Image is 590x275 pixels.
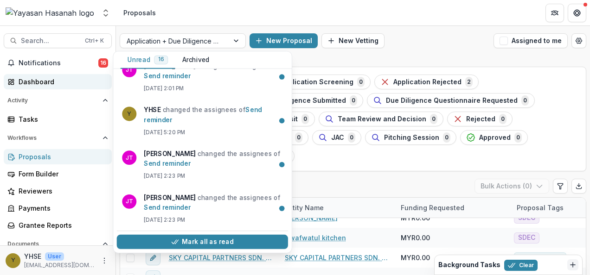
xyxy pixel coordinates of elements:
button: Approved0 [460,130,528,145]
span: 0 [295,132,302,143]
span: 0 [301,114,309,124]
a: Dwafwatul kitchen [285,233,346,243]
button: Partners [545,4,564,22]
span: 0 [514,132,522,143]
span: Approved [479,134,511,142]
div: Entity Name [279,203,329,212]
div: Reviewers [19,186,104,196]
button: More [99,255,110,266]
button: New Vetting [321,33,385,48]
a: SKY CAPITAL PARTNERS SDN. BHD. - 2025 - HSEF2025 - Satu Creative [169,253,274,262]
span: 0 [430,114,437,124]
button: Unread [121,51,175,69]
div: Ctrl + K [83,36,106,46]
button: Export table data [571,179,586,194]
a: Tasks [4,112,112,127]
span: 0 [350,95,357,106]
button: Archived [175,51,217,69]
div: Payments [19,203,104,213]
a: Reviewers [4,183,112,199]
span: 16 [98,58,108,68]
span: 0 [499,114,507,124]
span: MYR0.00 [401,233,430,243]
div: Proposals [123,8,156,18]
p: changed the assignees of [144,149,283,169]
button: Team Review and Decision0 [319,112,443,126]
a: Grantee Reports [4,218,112,233]
span: Application Screening [280,78,353,86]
div: Tasks [19,114,104,124]
button: Due Diligence Submitted0 [246,93,363,108]
span: 0 [443,132,450,143]
p: [EMAIL_ADDRESS][DOMAIN_NAME] [24,261,95,269]
div: Proposal Tags [511,203,569,212]
div: Funding Requested [395,203,470,212]
span: Activity [7,97,99,104]
span: 16 [158,56,164,63]
span: Pitching Session [384,134,439,142]
span: Due Diligence Questionnaire Requested [386,97,518,105]
button: Pitching Session0 [365,130,456,145]
nav: breadcrumb [120,6,160,19]
a: SKY CAPITAL PARTNERS SDN. BHD [285,253,390,262]
span: MYR0.00 [401,253,430,262]
span: 0 [348,132,355,143]
button: Dismiss [567,259,578,270]
div: Entity Name [279,198,395,218]
span: Search... [21,37,79,45]
div: Dashboard [19,77,104,87]
span: Documents [7,241,99,247]
button: Edit table settings [553,179,568,194]
button: Search... [4,33,112,48]
div: Form Builder [19,169,104,179]
button: Open Documents [4,237,112,251]
a: Payments [4,200,112,216]
span: 0 [357,77,365,87]
p: YHSE [24,251,41,261]
p: changed the assignees of [144,105,283,125]
p: changed the assignees of [144,193,283,212]
span: Due Diligence Submitted [265,97,346,105]
button: Open entity switcher [99,4,112,22]
button: Open Activity [4,93,112,108]
button: edit [146,250,160,265]
h2: Background Tasks [438,261,500,269]
button: Due Diligence Questionnaire Requested0 [367,93,535,108]
span: 0 [521,95,529,106]
a: Send reminder [144,160,191,167]
button: Application Screening0 [261,75,371,89]
img: Yayasan Hasanah logo [6,7,94,19]
button: Application Rejected2 [374,75,479,89]
a: Form Builder [4,166,112,181]
button: Bulk Actions (0) [475,179,549,194]
p: changed the assignees of [144,61,283,81]
span: Notifications [19,59,98,67]
a: Dashboard [4,74,112,89]
div: Funding Requested [395,198,511,218]
a: Send reminder [144,72,191,79]
button: Notifications16 [4,56,112,70]
button: Get Help [568,4,586,22]
button: JAC0 [312,130,361,145]
button: Mark all as read [117,235,288,249]
button: Clear [504,260,538,271]
a: Proposals [4,149,112,164]
button: Open Workflows [4,131,112,145]
span: Workflows [7,135,99,141]
div: Proposals [19,152,104,162]
p: User [45,252,64,261]
button: New Proposal [250,33,318,48]
span: Rejected [466,115,495,123]
button: Open table manager [571,33,586,48]
span: Application Rejected [393,78,462,86]
div: Grantee Reports [19,220,104,230]
button: Assigned to me [494,33,568,48]
span: JAC [331,134,344,142]
div: YHSE [11,257,15,263]
span: Team Review and Decision [338,115,426,123]
button: Rejected0 [447,112,513,126]
a: Send reminder [144,204,191,211]
span: 2 [465,77,473,87]
a: Send reminder [144,106,262,124]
